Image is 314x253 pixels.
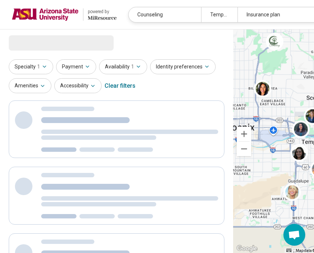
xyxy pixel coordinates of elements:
[99,59,147,74] button: Availability1
[12,6,79,23] img: Arizona State University
[238,7,310,22] div: Insurance plan
[237,142,251,156] button: Zoom out
[12,6,117,23] a: Arizona State Universitypowered by
[131,63,134,71] span: 1
[129,7,201,22] div: Counseling
[9,35,70,50] span: Loading...
[237,127,251,141] button: Zoom in
[105,77,136,95] div: Clear filters
[37,63,40,71] span: 1
[286,249,291,252] button: Keyboard shortcuts
[9,78,51,93] button: Amenities
[54,78,102,93] button: Accessibility
[283,224,305,246] div: Open chat
[9,59,53,74] button: Specialty1
[88,8,117,15] div: powered by
[150,59,216,74] button: Identity preferences
[56,59,96,74] button: Payment
[201,7,238,22] div: Tempe, [GEOGRAPHIC_DATA]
